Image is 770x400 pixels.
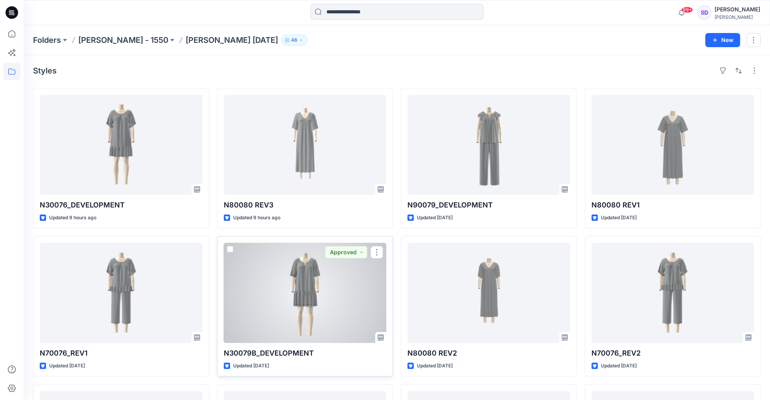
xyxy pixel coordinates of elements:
[33,66,57,75] h4: Styles
[601,362,637,370] p: Updated [DATE]
[33,35,61,46] a: Folders
[407,95,570,195] a: N90079_DEVELOPMENT
[224,243,387,343] a: N30079B_DEVELOPMENT
[591,243,754,343] a: N70076_REV2
[291,36,297,44] p: 48
[233,214,280,222] p: Updated 9 hours ago
[224,348,387,359] p: N30079B_DEVELOPMENT
[40,95,203,195] a: N30076_DEVELOPMENT
[591,348,754,359] p: N70076_REV2
[49,362,85,370] p: Updated [DATE]
[417,214,453,222] p: Updated [DATE]
[224,200,387,211] p: N80080 REV3
[407,243,570,343] a: N80080 REV2
[281,35,307,46] button: 48
[715,5,760,14] div: [PERSON_NAME]
[715,14,760,20] div: [PERSON_NAME]
[78,35,168,46] a: [PERSON_NAME] - 1550
[417,362,453,370] p: Updated [DATE]
[591,200,754,211] p: N80080 REV1
[407,200,570,211] p: N90079_DEVELOPMENT
[591,95,754,195] a: N80080 REV1
[224,95,387,195] a: N80080 REV3
[40,348,203,359] p: N70076_REV1
[233,362,269,370] p: Updated [DATE]
[681,7,693,13] span: 99+
[40,243,203,343] a: N70076_REV1
[705,33,740,47] button: New
[601,214,637,222] p: Updated [DATE]
[186,35,278,46] p: [PERSON_NAME] [DATE]
[407,348,570,359] p: N80080 REV2
[49,214,96,222] p: Updated 9 hours ago
[40,200,203,211] p: N30076_DEVELOPMENT
[697,6,711,20] div: SD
